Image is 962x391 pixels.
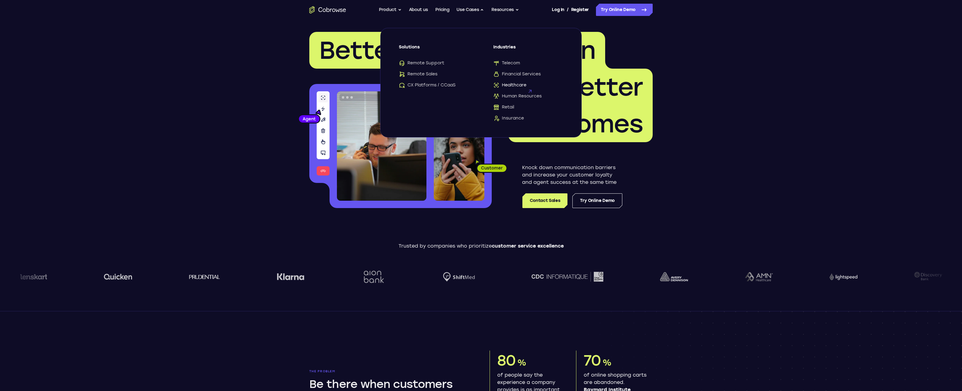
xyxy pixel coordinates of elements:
[493,82,499,88] img: Healthcare
[493,71,563,77] a: Financial ServicesFinancial Services
[456,4,484,16] button: Use Cases
[409,4,428,16] a: About us
[360,264,385,289] img: Aion Bank
[399,60,469,66] a: Remote SupportRemote Support
[399,82,469,88] a: CX Platforms / CCaaSCX Platforms / CCaaS
[188,274,219,279] img: prudential
[399,60,405,66] img: Remote Support
[493,60,499,66] img: Telecom
[492,243,564,249] span: customer service excellence
[309,6,346,13] a: Go to the home page
[522,193,567,208] a: Contact Sales
[522,164,622,186] p: Knock down communication barriers and increase your customer loyalty and agent success at the sam...
[319,36,595,65] span: Better communication
[491,4,519,16] button: Resources
[399,60,444,66] span: Remote Support
[399,44,469,55] span: Solutions
[337,91,426,201] img: A customer support agent talking on the phone
[552,4,564,16] a: Log In
[493,93,563,99] a: Human ResourcesHuman Resources
[567,6,569,13] span: /
[493,104,514,110] span: Retail
[442,272,474,282] img: Shiftmed
[744,272,772,282] img: AMN Healthcare
[276,273,303,280] img: Klarna
[572,193,622,208] a: Try Online Demo
[399,71,437,77] span: Remote Sales
[596,4,653,16] a: Try Online Demo
[399,71,469,77] a: Remote SalesRemote Sales
[103,272,131,281] img: quicken
[584,351,601,369] span: 70
[399,71,405,77] img: Remote Sales
[493,104,499,110] img: Retail
[493,115,563,121] a: InsuranceInsurance
[531,272,602,281] img: CDC Informatique
[493,93,499,99] img: Human Resources
[493,71,499,77] img: Financial Services
[493,82,563,88] a: HealthcareHealthcare
[493,115,524,121] span: Insurance
[493,60,563,66] a: TelecomTelecom
[602,357,611,368] span: %
[493,71,541,77] span: Financial Services
[399,82,456,88] span: CX Platforms / CCaaS
[493,44,563,55] span: Industries
[399,82,405,88] img: CX Platforms / CCaaS
[493,115,499,121] img: Insurance
[379,4,402,16] button: Product
[493,93,542,99] span: Human Resources
[828,273,856,280] img: Lightspeed
[497,351,516,369] span: 80
[434,128,484,201] img: A customer holding their phone
[309,370,472,373] p: The problem
[493,104,563,110] a: RetailRetail
[435,4,449,16] a: Pricing
[493,60,520,66] span: Telecom
[659,272,687,281] img: avery-dennison
[571,4,589,16] a: Register
[493,82,526,88] span: Healthcare
[517,357,526,368] span: %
